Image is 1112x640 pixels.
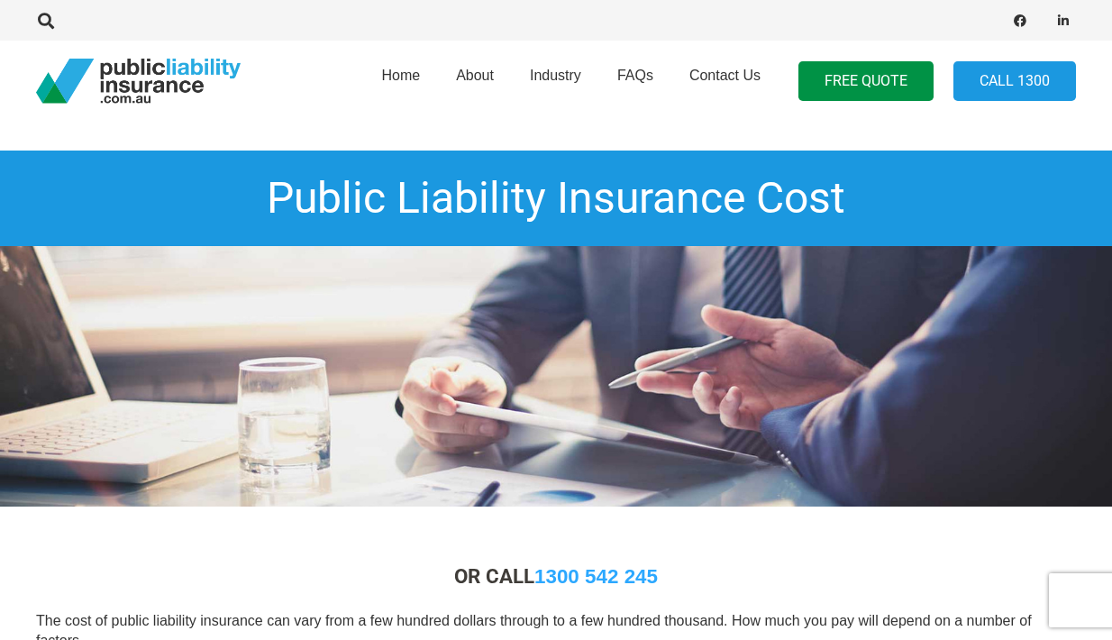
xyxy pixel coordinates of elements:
a: Facebook [1007,8,1033,33]
a: Home [363,35,438,127]
a: Contact Us [671,35,779,127]
strong: OR CALL [454,564,658,588]
a: 1300 542 245 [534,565,658,588]
span: FAQs [617,68,653,83]
a: Industry [512,35,599,127]
span: Home [381,68,420,83]
span: About [456,68,494,83]
a: pli_logotransparent [36,59,241,104]
a: FAQs [599,35,671,127]
a: LinkedIn [1051,8,1076,33]
span: Contact Us [689,68,761,83]
span: Industry [530,68,581,83]
a: Search [28,13,64,29]
a: FREE QUOTE [798,61,934,102]
a: Call 1300 [953,61,1076,102]
a: About [438,35,512,127]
